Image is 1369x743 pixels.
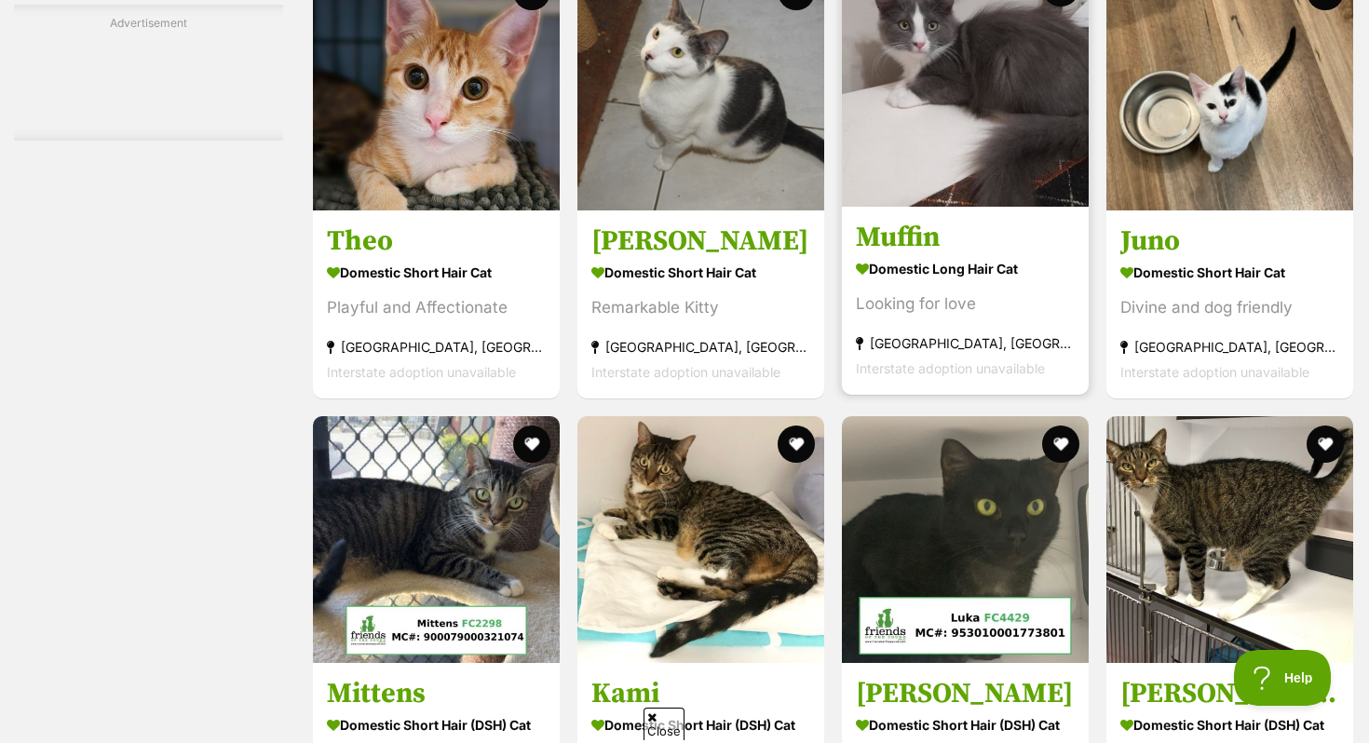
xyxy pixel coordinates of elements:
[1120,295,1339,320] div: Divine and dog friendly
[1307,426,1344,463] button: favourite
[1106,416,1353,663] img: Misty aka Victor - Domestic Short Hair (DSH) Cat
[1120,676,1339,711] h3: [PERSON_NAME] aka [PERSON_NAME]
[856,220,1075,255] h3: Muffin
[327,295,546,320] div: Playful and Affectionate
[327,334,546,359] strong: [GEOGRAPHIC_DATA], [GEOGRAPHIC_DATA]
[591,259,810,286] strong: Domestic Short Hair Cat
[1120,259,1339,286] strong: Domestic Short Hair Cat
[513,426,550,463] button: favourite
[313,209,560,399] a: Theo Domestic Short Hair Cat Playful and Affectionate [GEOGRAPHIC_DATA], [GEOGRAPHIC_DATA] Inters...
[856,711,1075,738] strong: Domestic Short Hair (DSH) Cat
[1120,223,1339,259] h3: Juno
[577,416,824,663] img: Kami - Domestic Short Hair (DSH) Cat
[591,334,810,359] strong: [GEOGRAPHIC_DATA], [GEOGRAPHIC_DATA]
[1106,209,1353,399] a: Juno Domestic Short Hair Cat Divine and dog friendly [GEOGRAPHIC_DATA], [GEOGRAPHIC_DATA] Interst...
[327,223,546,259] h3: Theo
[1234,650,1332,706] iframe: Help Scout Beacon - Open
[327,711,546,738] strong: Domestic Short Hair (DSH) Cat
[591,223,810,259] h3: [PERSON_NAME]
[577,209,824,399] a: [PERSON_NAME] Domestic Short Hair Cat Remarkable Kitty [GEOGRAPHIC_DATA], [GEOGRAPHIC_DATA] Inter...
[856,291,1075,317] div: Looking for love
[313,416,560,663] img: Mittens - Domestic Short Hair (DSH) Cat
[842,416,1089,663] img: Luka - Domestic Short Hair (DSH) Cat
[591,364,780,380] span: Interstate adoption unavailable
[842,206,1089,395] a: Muffin Domestic Long Hair Cat Looking for love [GEOGRAPHIC_DATA], [GEOGRAPHIC_DATA] Interstate ad...
[1042,426,1079,463] button: favourite
[14,5,283,141] div: Advertisement
[856,676,1075,711] h3: [PERSON_NAME]
[856,255,1075,282] strong: Domestic Long Hair Cat
[591,676,810,711] h3: Kami
[856,360,1045,376] span: Interstate adoption unavailable
[1120,364,1309,380] span: Interstate adoption unavailable
[591,711,810,738] strong: Domestic Short Hair (DSH) Cat
[1120,711,1339,738] strong: Domestic Short Hair (DSH) Cat
[1120,334,1339,359] strong: [GEOGRAPHIC_DATA], [GEOGRAPHIC_DATA]
[327,259,546,286] strong: Domestic Short Hair Cat
[644,708,684,740] span: Close
[591,295,810,320] div: Remarkable Kitty
[327,676,546,711] h3: Mittens
[327,364,516,380] span: Interstate adoption unavailable
[856,331,1075,356] strong: [GEOGRAPHIC_DATA], [GEOGRAPHIC_DATA]
[778,426,815,463] button: favourite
